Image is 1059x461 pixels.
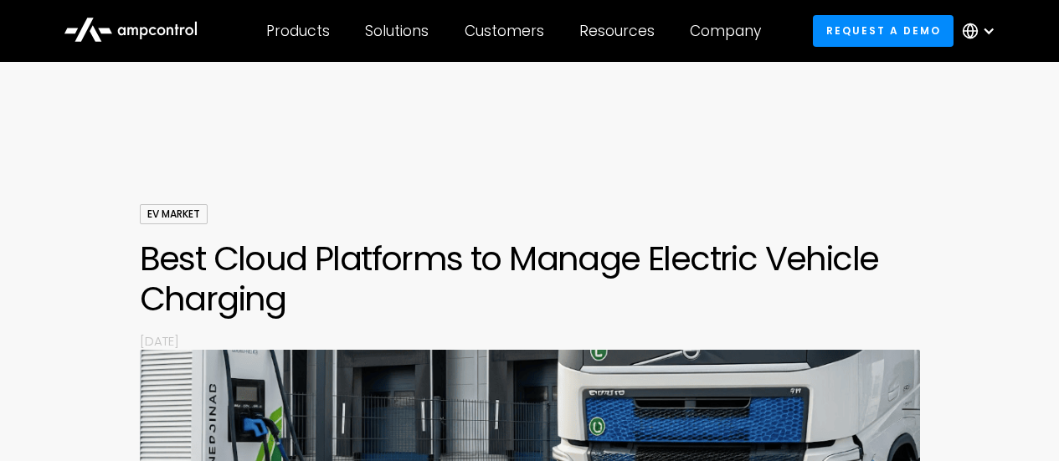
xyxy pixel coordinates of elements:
[140,238,920,319] h1: Best Cloud Platforms to Manage Electric Vehicle Charging
[465,22,544,40] div: Customers
[813,15,954,46] a: Request a demo
[365,22,429,40] div: Solutions
[140,332,920,350] p: [DATE]
[690,22,761,40] div: Company
[140,204,208,224] div: EV Market
[579,22,655,40] div: Resources
[266,22,330,40] div: Products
